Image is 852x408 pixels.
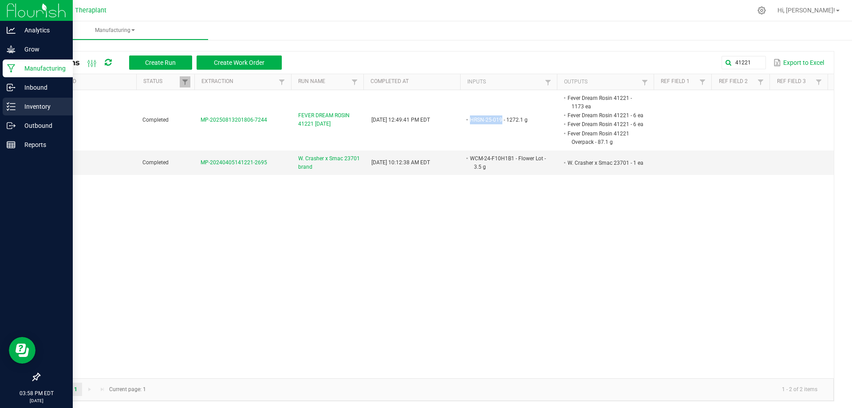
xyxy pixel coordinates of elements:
button: Create Work Order [197,55,282,70]
button: Create Run [129,55,192,70]
span: [DATE] 10:12:38 AM EDT [371,159,430,166]
p: Inventory [16,101,69,112]
a: Filter [755,76,766,87]
span: [DATE] 12:49:41 PM EDT [371,117,430,123]
span: Completed [142,117,169,123]
a: Run NameSortable [298,78,349,85]
a: Filter [276,76,287,87]
p: Reports [16,139,69,150]
span: Manufacturing [21,27,208,34]
button: Export to Excel [771,55,826,70]
li: W. Crasher x Smac 23701 - 1 ea [566,158,643,167]
li: Fever Dream Rosin 41221 - 6 ea [566,120,643,129]
a: StatusSortable [143,78,180,85]
span: MP-20240405141221-2695 [201,159,267,166]
a: Ref Field 3Sortable [777,78,813,85]
a: Page 1 [69,383,82,396]
kendo-pager-info: 1 - 2 of 2 items [151,382,824,397]
div: All Runs [46,55,288,70]
li: WCM-24-F10H1B1 - Flower Lot - 3.5 g [469,154,546,171]
span: W. Crasher x Smac 23701 brand [298,154,361,171]
a: ScheduledSortable [46,78,133,85]
p: [DATE] [4,397,69,404]
a: Ref Field 1Sortable [661,78,697,85]
span: Completed [142,159,169,166]
inline-svg: Reports [7,140,16,149]
span: Hi, [PERSON_NAME]! [777,7,835,14]
li: Fever Dream Rosin 41221 - 1173 ea [566,94,643,111]
iframe: Resource center [9,337,35,364]
a: Filter [349,76,360,87]
th: Outputs [557,74,654,90]
th: Inputs [460,74,557,90]
li: Fever Dream Rosin 41221 Overpack - 87.1 g [566,129,643,147]
div: Manage settings [756,6,767,15]
a: Filter [543,77,553,88]
a: Ref Field 2Sortable [719,78,755,85]
kendo-pager: Current page: 1 [39,378,834,401]
inline-svg: Manufacturing [7,64,16,73]
inline-svg: Grow [7,45,16,54]
inline-svg: Analytics [7,26,16,35]
p: Outbound [16,120,69,131]
inline-svg: Inbound [7,83,16,92]
a: Filter [180,76,190,87]
p: 03:58 PM EDT [4,389,69,397]
span: Create Work Order [214,59,264,66]
p: Analytics [16,25,69,36]
li: HRSN-25-019 - 1272.1 g [469,115,546,124]
a: Manufacturing [21,21,208,40]
inline-svg: Inventory [7,102,16,111]
p: Manufacturing [16,63,69,74]
span: Create Run [145,59,176,66]
span: Theraplant [75,7,106,14]
span: FEVER DREAM ROSIN 41221 [DATE] [298,111,361,128]
input: Search [722,56,766,69]
a: Completed AtSortable [371,78,457,85]
a: Filter [813,76,824,87]
inline-svg: Outbound [7,121,16,130]
p: Grow [16,44,69,55]
p: Inbound [16,82,69,93]
a: ExtractionSortable [201,78,276,85]
li: Fever Dream Rosin 41221 - 6 ea [566,111,643,120]
a: Filter [697,76,708,87]
a: Filter [639,77,650,88]
span: MP-20250813201806-7244 [201,117,267,123]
